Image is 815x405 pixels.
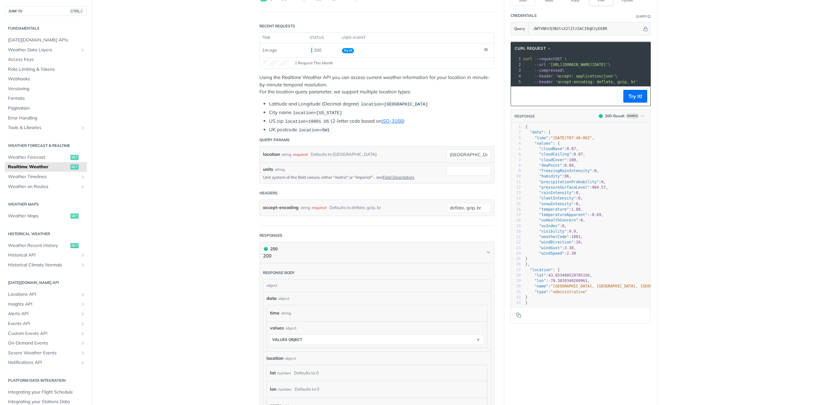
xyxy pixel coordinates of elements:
[8,47,79,53] span: Weather Data Layers
[285,119,329,124] span: location=10001 US
[511,262,521,267] div: 26
[511,146,521,152] div: 5
[539,147,564,151] span: "cloudBase"
[8,301,79,307] span: Insights API
[5,201,87,207] h2: Weather Maps
[5,45,87,55] a: Weather Data LayersShow subpages for Weather Data Layers
[5,260,87,270] a: Historical Climate NormalsShow subpages for Historical Climate Normals
[269,118,494,125] li: US zip (2-letter code based on )
[511,295,521,300] div: 32
[5,113,87,123] a: Error Handling
[525,300,528,305] span: }
[8,66,85,73] span: Rate Limiting & Tokens
[511,278,521,284] div: 29
[69,9,83,14] span: CTRL-/
[525,278,590,283] span: : ,
[590,213,592,217] span: -
[511,256,521,262] div: 25
[515,46,546,51] span: cURL Request
[636,14,651,19] div: QueryInformation
[8,321,79,327] span: Events API
[539,207,569,212] span: "temperature"
[382,118,403,124] a: ISO-3166
[5,162,87,172] a: Realtime Weatherget
[539,163,562,168] span: "dewPoint"
[281,308,291,318] div: string
[525,262,530,266] span: },
[623,90,647,103] button: Try It!
[511,56,522,62] div: 1
[263,166,273,173] label: units
[594,169,597,173] span: 0
[525,290,587,294] span: :
[525,246,576,250] span: : ,
[5,378,87,383] h2: Platform DATA integration
[525,130,551,134] span: : {
[339,33,481,43] th: user agent
[511,152,521,157] div: 6
[8,105,85,112] span: Pagination
[5,387,87,397] a: Integrating your Flight Schedule
[266,295,277,302] span: data
[511,179,521,185] div: 11
[5,250,87,260] a: Historical APIShow subpages for Historical API
[535,80,553,84] span: --header
[5,280,87,286] h2: [DATE][DOMAIN_NAME] API
[525,224,567,228] span: : ,
[330,203,381,212] div: Defaults to deflate, gzip, br
[539,235,569,239] span: "weatherCode"
[523,68,564,73] span: \
[576,240,580,244] span: 10
[511,141,521,146] div: 4
[5,329,87,338] a: Custom Events APIShow subpages for Custom Events API
[264,247,268,251] span: 200
[530,22,642,35] input: apikey
[8,56,85,63] span: Access Keys
[511,234,521,240] div: 21
[523,62,611,67] span: \
[576,191,578,195] span: 0
[511,212,521,218] div: 17
[269,109,494,116] li: City name
[8,37,85,43] span: [DATE][DOMAIN_NAME] APIs
[5,153,87,162] a: Weather Forecastget
[548,62,608,67] span: '[URL][DOMAIN_NAME][DATE]'
[8,76,85,82] span: Webhooks
[286,325,296,331] div: object
[5,309,87,319] a: Alerts APIShow subpages for Alerts API
[535,136,548,140] span: "time"
[8,340,79,346] span: On-Demand Events
[511,174,521,179] div: 10
[5,65,87,74] a: Rate Limiting & Tokens
[592,185,606,190] span: 984.57
[311,48,312,53] span: 200
[8,291,79,298] span: Locations API
[551,278,588,283] span: 79.3839340209961
[525,229,578,234] span: : ,
[539,180,599,184] span: "precipitationProbability"
[263,203,299,212] label: accept-encoding
[270,325,284,331] span: values
[511,218,521,223] div: 18
[511,13,537,18] div: Credentials
[383,175,414,180] a: Field Descriptors
[642,25,649,32] button: Hide
[293,150,308,159] div: required
[539,213,587,217] span: "temperatureApparent"
[525,152,585,156] span: : ,
[8,184,79,190] span: Weather on Routes
[535,74,553,78] span: --header
[263,279,489,292] div: object
[523,57,532,61] span: curl
[80,302,85,307] button: Show subpages for Insights API
[263,252,278,260] p: 200
[511,73,522,79] div: 4
[270,385,276,394] label: lon
[80,292,85,297] button: Show subpages for Locations API
[8,154,69,161] span: Weather Forecast
[525,284,771,288] span: : ,
[263,270,295,276] div: Response body
[270,368,276,378] label: lat
[5,25,87,31] h2: Fundamentals
[262,47,277,53] span: 1m ago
